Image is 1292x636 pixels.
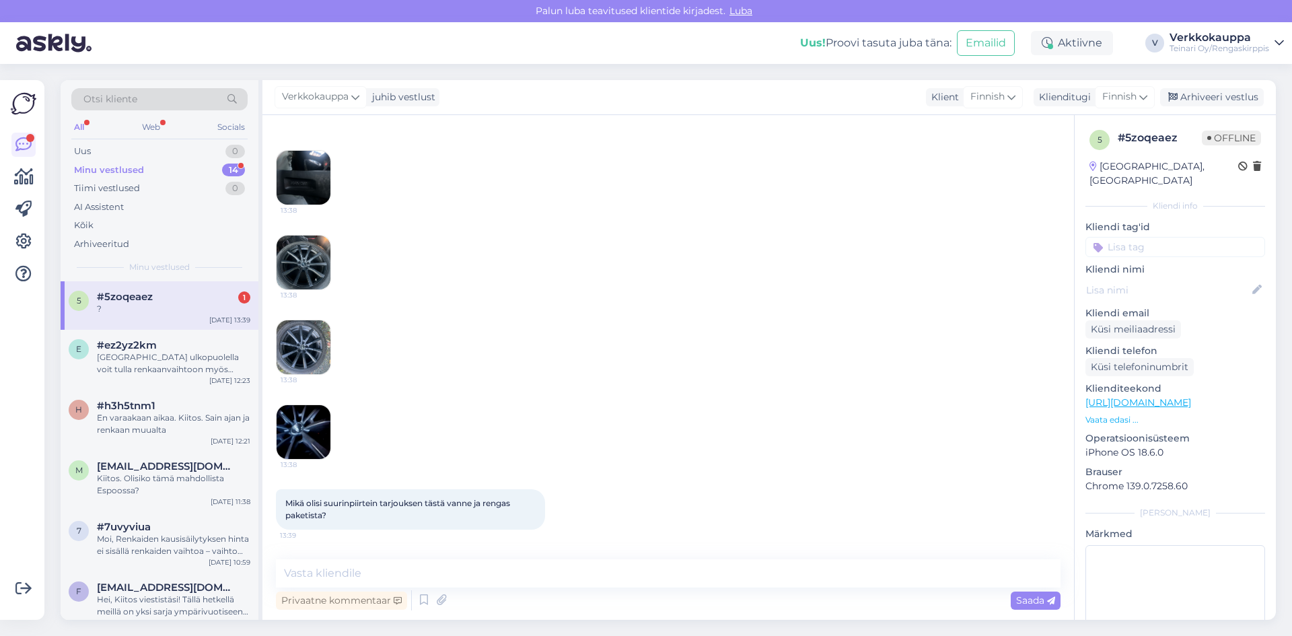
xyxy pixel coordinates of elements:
[1085,479,1265,493] p: Chrome 139.0.7258.60
[11,91,36,116] img: Askly Logo
[1160,88,1264,106] div: Arhiveeri vestlus
[1085,200,1265,212] div: Kliendi info
[209,557,250,567] div: [DATE] 10:59
[1085,396,1191,409] a: [URL][DOMAIN_NAME]
[1202,131,1261,145] span: Offline
[281,460,331,470] span: 13:38
[1031,31,1113,55] div: Aktiivne
[222,164,245,177] div: 14
[97,351,250,376] div: [GEOGRAPHIC_DATA] ulkopuolella voit tulla renkaanvaihtoon myös ilman ajanvarausta.
[74,164,144,177] div: Minu vestlused
[209,376,250,386] div: [DATE] 12:23
[97,581,237,594] span: finasiaravintola@gmail.com
[211,497,250,507] div: [DATE] 11:38
[74,201,124,214] div: AI Assistent
[77,526,81,536] span: 7
[277,320,330,374] img: Attachment
[277,151,330,205] img: Attachment
[76,586,81,596] span: f
[1034,90,1091,104] div: Klienditugi
[1118,130,1202,146] div: # 5zoqeaez
[277,236,330,289] img: Attachment
[1085,431,1265,446] p: Operatsioonisüsteem
[1089,160,1238,188] div: [GEOGRAPHIC_DATA], [GEOGRAPHIC_DATA]
[277,405,330,459] img: Attachment
[1085,262,1265,277] p: Kliendi nimi
[1085,465,1265,479] p: Brauser
[285,498,512,520] span: Mikä olisi suurinpiirtein tarjouksen tästä vanne ja rengas paketista?
[213,618,250,628] div: [DATE] 9:17
[97,412,250,436] div: En varaakaan aikaa. Kiitos. Sain ajan ja renkaan muualta
[74,238,129,251] div: Arhiveeritud
[281,375,331,385] span: 13:38
[1145,34,1164,52] div: V
[76,344,81,354] span: e
[1085,358,1194,376] div: Küsi telefoninumbrit
[1102,90,1137,104] span: Finnish
[1170,32,1284,54] a: VerkkokauppaTeinari Oy/Rengaskirppis
[1085,306,1265,320] p: Kliendi email
[276,592,407,610] div: Privaatne kommentaar
[211,436,250,446] div: [DATE] 12:21
[1085,344,1265,358] p: Kliendi telefon
[97,472,250,497] div: Kiitos. Olisiko tämä mahdollista Espoossa?
[367,90,435,104] div: juhib vestlust
[1085,507,1265,519] div: [PERSON_NAME]
[970,90,1005,104] span: Finnish
[97,400,155,412] span: #h3h5tnm1
[1085,237,1265,257] input: Lisa tag
[97,521,151,533] span: #7uvyviua
[1086,283,1250,297] input: Lisa nimi
[281,290,331,300] span: 13:38
[282,90,349,104] span: Verkkokauppa
[725,5,756,17] span: Luba
[97,303,250,315] div: ?
[129,261,190,273] span: Minu vestlused
[97,339,157,351] span: #ez2yz2km
[280,530,330,540] span: 13:39
[77,295,81,306] span: 5
[1085,414,1265,426] p: Vaata edasi ...
[209,315,250,325] div: [DATE] 13:39
[238,291,250,304] div: 1
[1170,32,1269,43] div: Verkkokauppa
[139,118,163,136] div: Web
[75,404,82,415] span: h
[281,205,331,215] span: 13:38
[71,118,87,136] div: All
[1085,220,1265,234] p: Kliendi tag'id
[1085,527,1265,541] p: Märkmed
[800,36,826,49] b: Uus!
[225,182,245,195] div: 0
[215,118,248,136] div: Socials
[1098,135,1102,145] span: 5
[957,30,1015,56] button: Emailid
[97,594,250,618] div: Hei, Kiitos viestistäsi! Tällä hetkellä meillä on yksi sarja ympärivuotiseen käyttöön soveltuvia ...
[1085,320,1181,339] div: Küsi meiliaadressi
[1085,382,1265,396] p: Klienditeekond
[83,92,137,106] span: Otsi kliente
[97,460,237,472] span: maija.j.hakala@gmail.com
[800,35,952,51] div: Proovi tasuta juba täna:
[1085,446,1265,460] p: iPhone OS 18.6.0
[926,90,959,104] div: Klient
[74,182,140,195] div: Tiimi vestlused
[1170,43,1269,54] div: Teinari Oy/Rengaskirppis
[97,291,153,303] span: #5zoqeaez
[225,145,245,158] div: 0
[97,533,250,557] div: Moi, Renkaiden kausisäilytyksen hinta ei sisällä renkaiden vaihtoa – vaihto veloitetaan erikseen.
[1016,594,1055,606] span: Saada
[74,219,94,232] div: Kõik
[75,465,83,475] span: m
[74,145,91,158] div: Uus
